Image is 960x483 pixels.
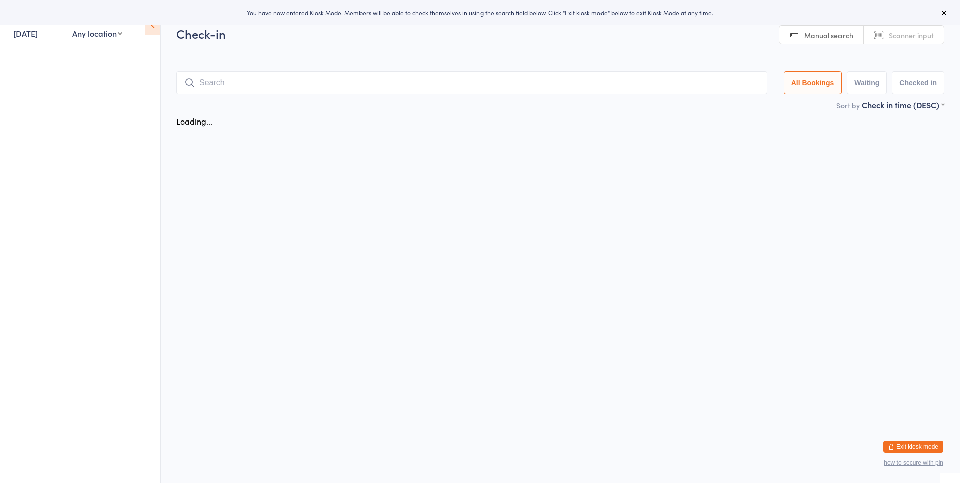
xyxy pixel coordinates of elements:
[804,30,853,40] span: Manual search
[16,8,944,17] div: You have now entered Kiosk Mode. Members will be able to check themselves in using the search fie...
[836,100,860,110] label: Sort by
[862,99,944,110] div: Check in time (DESC)
[176,25,944,42] h2: Check-in
[892,71,944,94] button: Checked in
[883,441,943,453] button: Exit kiosk mode
[176,115,212,127] div: Loading...
[176,71,767,94] input: Search
[889,30,934,40] span: Scanner input
[784,71,842,94] button: All Bookings
[847,71,887,94] button: Waiting
[884,459,943,466] button: how to secure with pin
[72,28,122,39] div: Any location
[13,28,38,39] a: [DATE]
